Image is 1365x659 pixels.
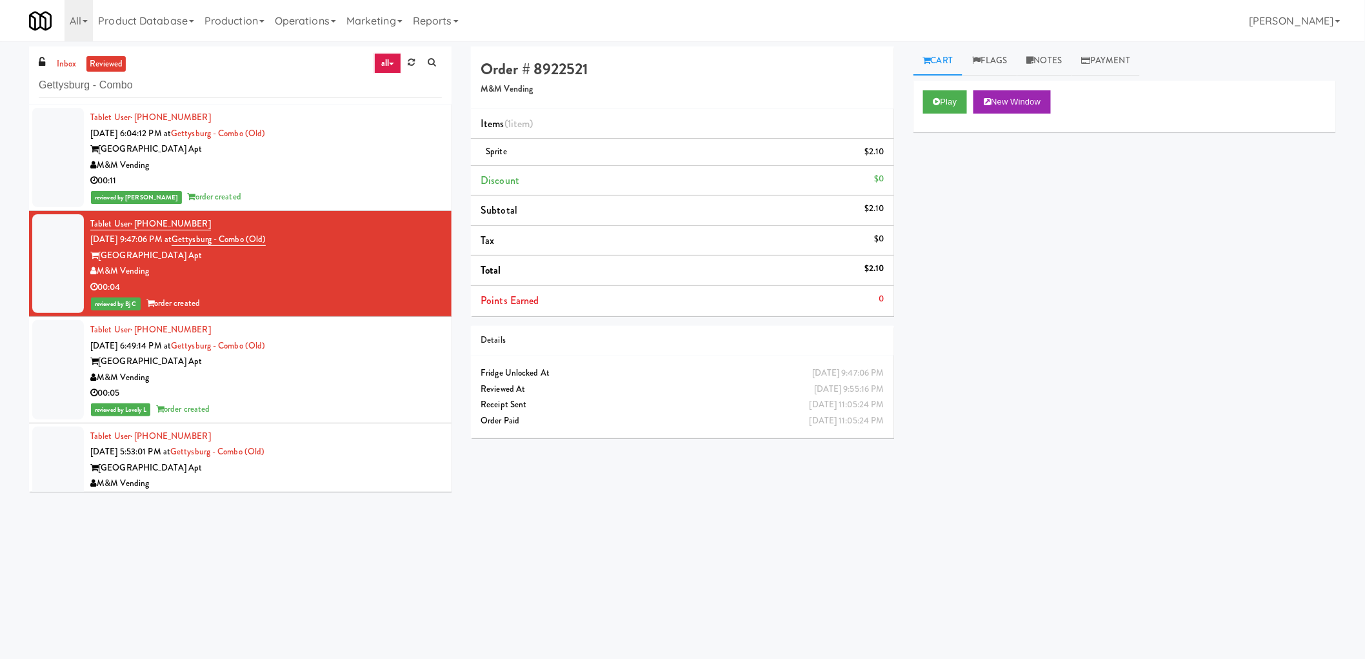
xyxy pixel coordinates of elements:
span: order created [156,403,210,415]
h4: Order # 8922521 [481,61,884,77]
img: Micromart [29,10,52,32]
span: reviewed by Lovely L [91,403,150,416]
div: Order Paid [481,413,884,429]
span: · [PHONE_NUMBER] [130,111,211,123]
li: Tablet User· [PHONE_NUMBER][DATE] 5:53:01 PM atGettysburg - Combo (Old)[GEOGRAPHIC_DATA] AptM&M V... [29,423,452,530]
span: Sprite [486,145,507,157]
a: Gettysburg - Combo (Old) [171,340,265,352]
a: Tablet User· [PHONE_NUMBER] [90,430,211,442]
div: 00:04 [90,279,442,296]
ng-pluralize: item [511,116,530,131]
div: $2.10 [864,144,884,160]
div: 00:11 [90,173,442,189]
span: (1 ) [504,116,533,131]
li: Tablet User· [PHONE_NUMBER][DATE] 6:49:14 PM atGettysburg - Combo (Old)[GEOGRAPHIC_DATA] AptM&M V... [29,317,452,423]
div: [GEOGRAPHIC_DATA] Apt [90,460,442,476]
div: $0 [874,171,884,187]
span: [DATE] 9:47:06 PM at [90,233,172,245]
div: 00:05 [90,385,442,401]
span: · [PHONE_NUMBER] [130,323,211,336]
span: [DATE] 6:49:14 PM at [90,340,171,352]
span: Items [481,116,533,131]
div: [GEOGRAPHIC_DATA] Apt [90,354,442,370]
a: reviewed [86,56,126,72]
div: M&M Vending [90,370,442,386]
a: Cart [913,46,963,76]
div: Fridge Unlocked At [481,365,884,381]
a: all [374,53,401,74]
span: reviewed by Bj C [91,298,141,310]
span: order created [188,190,241,203]
span: Tax [481,233,494,248]
span: reviewed by [PERSON_NAME] [91,191,182,204]
span: [DATE] 5:53:01 PM at [90,445,170,458]
div: M&M Vending [90,157,442,174]
div: [DATE] 9:55:16 PM [814,381,884,398]
a: Tablet User· [PHONE_NUMBER] [90,323,211,336]
a: Flags [962,46,1017,76]
input: Search vision orders [39,74,442,97]
span: · [PHONE_NUMBER] [130,218,211,230]
button: New Window [973,90,1051,114]
a: Tablet User· [PHONE_NUMBER] [90,218,211,230]
a: Tablet User· [PHONE_NUMBER] [90,111,211,123]
span: [DATE] 6:04:12 PM at [90,127,171,139]
li: Tablet User· [PHONE_NUMBER][DATE] 9:47:06 PM atGettysburg - Combo (Old)[GEOGRAPHIC_DATA] AptM&M V... [29,211,452,318]
div: [DATE] 9:47:06 PM [812,365,884,381]
div: M&M Vending [90,476,442,492]
div: [GEOGRAPHIC_DATA] Apt [90,248,442,264]
span: Discount [481,173,519,188]
div: $2.10 [864,201,884,217]
a: inbox [54,56,80,72]
a: Gettysburg - Combo (Old) [172,233,266,246]
span: · [PHONE_NUMBER] [130,430,211,442]
span: Total [481,263,501,278]
a: Notes [1017,46,1072,76]
button: Play [923,90,968,114]
div: [DATE] 11:05:24 PM [810,397,884,413]
li: Tablet User· [PHONE_NUMBER][DATE] 6:04:12 PM atGettysburg - Combo (Old)[GEOGRAPHIC_DATA] AptM&M V... [29,105,452,211]
div: Details [481,332,884,349]
span: order created [146,297,200,309]
a: Gettysburg - Combo (Old) [170,445,264,458]
div: Receipt Sent [481,397,884,413]
div: 0 [879,291,884,307]
div: [GEOGRAPHIC_DATA] Apt [90,141,442,157]
div: Reviewed At [481,381,884,398]
h5: M&M Vending [481,85,884,94]
a: Gettysburg - Combo (Old) [171,127,265,139]
span: Subtotal [481,203,517,218]
span: Points Earned [481,293,539,308]
div: $0 [874,231,884,247]
div: $2.10 [864,261,884,277]
div: [DATE] 11:05:24 PM [810,413,884,429]
div: M&M Vending [90,263,442,279]
a: Payment [1071,46,1140,76]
